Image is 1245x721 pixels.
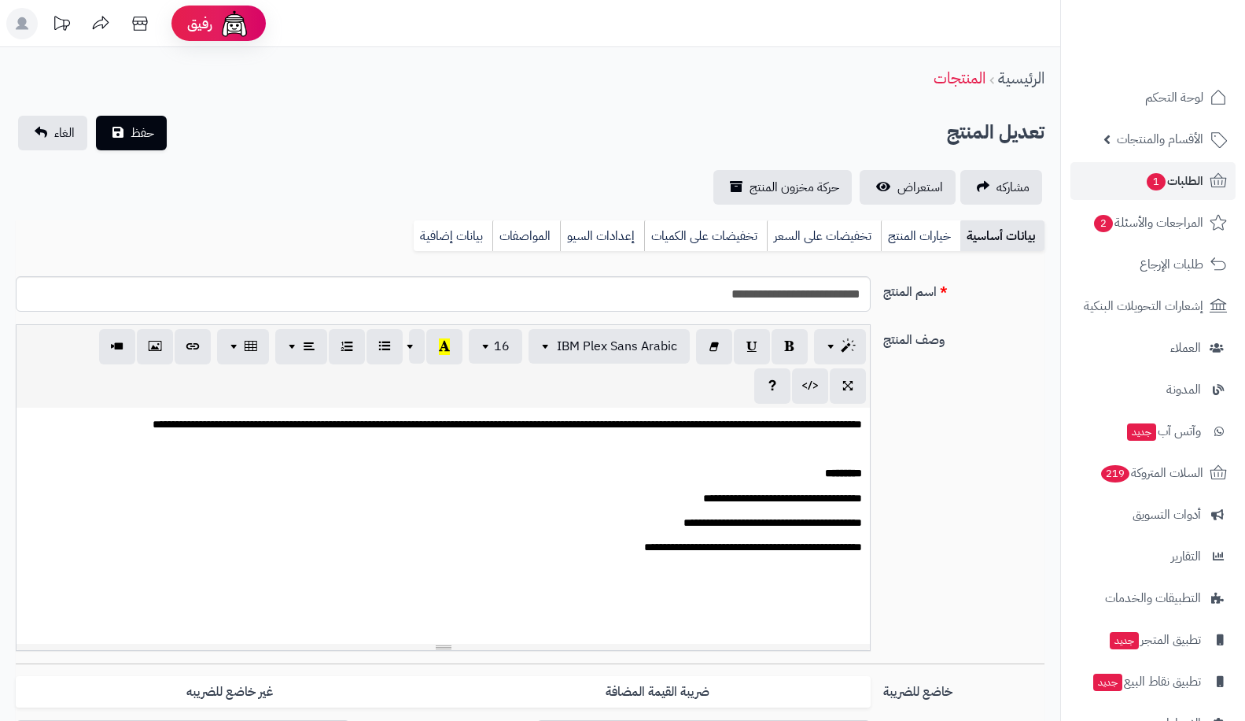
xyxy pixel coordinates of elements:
span: الأقسام والمنتجات [1117,128,1203,150]
span: حركة مخزون المنتج [750,178,839,197]
span: الغاء [54,124,75,142]
span: المراجعات والأسئلة [1092,212,1203,234]
span: مشاركه [996,178,1030,197]
a: حركة مخزون المنتج [713,170,852,205]
a: طلبات الإرجاع [1070,246,1236,283]
a: بيانات أساسية [960,220,1044,252]
a: التقارير [1070,538,1236,575]
a: السلات المتروكة219 [1070,454,1236,492]
button: 16 [469,329,522,364]
span: استعراض [897,178,943,197]
a: تطبيق نقاط البيعجديد [1070,663,1236,701]
span: السلات المتروكة [1100,462,1203,484]
span: 219 [1100,465,1129,483]
img: logo-2.png [1138,35,1230,68]
span: لوحة التحكم [1145,87,1203,109]
a: التطبيقات والخدمات [1070,579,1236,617]
a: المنتجات [934,66,985,90]
a: المدونة [1070,371,1236,409]
a: خيارات المنتج [881,220,960,252]
a: المواصفات [492,220,560,252]
label: غير خاضع للضريبه [16,676,444,708]
a: لوحة التحكم [1070,79,1236,116]
a: الطلبات1 [1070,162,1236,200]
a: الغاء [18,116,87,150]
span: المدونة [1166,379,1201,401]
span: طلبات الإرجاع [1140,253,1203,275]
span: تطبيق المتجر [1108,629,1201,651]
a: استعراض [860,170,956,205]
span: 16 [494,337,510,356]
span: جديد [1110,632,1139,649]
span: IBM Plex Sans Arabic [557,337,677,356]
a: تحديثات المنصة [42,8,81,43]
a: العملاء [1070,329,1236,367]
span: العملاء [1170,337,1201,359]
span: حفظ [131,124,154,142]
a: إعدادات السيو [560,220,644,252]
a: وآتس آبجديد [1070,412,1236,450]
a: تخفيضات على السعر [767,220,881,252]
a: المراجعات والأسئلة2 [1070,204,1236,242]
span: وآتس آب [1125,420,1201,442]
label: ضريبة القيمة المضافة [444,676,871,708]
a: تطبيق المتجرجديد [1070,621,1236,659]
span: تطبيق نقاط البيع [1092,671,1201,693]
label: وصف المنتج [877,324,1051,349]
a: إشعارات التحويلات البنكية [1070,287,1236,325]
span: التطبيقات والخدمات [1105,587,1201,609]
span: رفيق [187,14,212,33]
span: 2 [1094,215,1114,233]
span: جديد [1127,423,1156,441]
span: جديد [1093,674,1122,691]
button: حفظ [96,116,167,150]
h2: تعديل المنتج [947,116,1044,149]
a: أدوات التسويق [1070,496,1236,534]
span: الطلبات [1145,170,1203,192]
a: مشاركه [960,170,1042,205]
span: إشعارات التحويلات البنكية [1084,295,1203,317]
span: أدوات التسويق [1133,504,1201,526]
img: ai-face.png [219,8,250,39]
span: 1 [1147,173,1166,191]
a: تخفيضات على الكميات [644,220,767,252]
label: خاضع للضريبة [877,676,1051,701]
label: اسم المنتج [877,276,1051,301]
a: بيانات إضافية [414,220,492,252]
button: IBM Plex Sans Arabic [529,329,690,364]
a: الرئيسية [998,66,1044,90]
span: التقارير [1171,545,1201,568]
